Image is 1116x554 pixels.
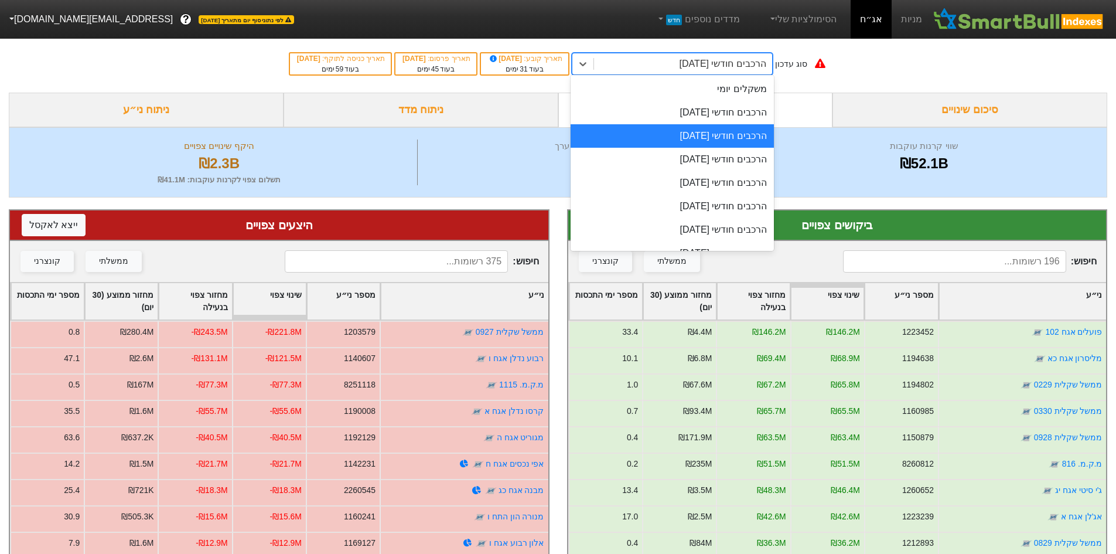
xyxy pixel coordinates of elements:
div: Toggle SortBy [569,283,642,320]
span: חדש [666,15,682,25]
a: מנורה הון התח ו [487,512,544,521]
div: -₪15.6M [196,511,227,523]
div: 13.4 [622,484,638,497]
div: ₪2.3B [24,153,414,174]
div: Toggle SortBy [717,283,790,320]
div: 47.1 [64,352,80,365]
img: tase link [1020,406,1032,417]
a: ממשל שקלית 0927 [476,327,544,337]
div: Toggle SortBy [791,283,864,320]
div: ₪93.4M [682,405,712,417]
div: הרכבים חודשי [DATE] [571,242,774,265]
div: 30.9 [64,511,80,523]
img: tase link [1020,432,1032,444]
div: ₪51.5M [831,458,860,470]
div: ₪67.6M [682,379,712,391]
div: שווי קרנות עוקבות [756,140,1092,153]
a: פועלים אגח 102 [1045,327,1102,337]
div: ₪4.4M [687,326,712,338]
div: ₪63.4M [831,431,860,444]
div: Toggle SortBy [307,283,380,320]
div: 0.8 [69,326,80,338]
div: 1190008 [344,405,376,417]
div: קונצרני [34,255,60,268]
div: סוג עדכון [775,58,807,70]
div: 8251118 [344,379,376,391]
div: ₪1.5M [129,458,154,470]
div: 33.4 [622,326,638,338]
div: היקף שינויים צפויים [24,140,414,153]
div: ₪36.3M [756,537,786,549]
div: 8260812 [902,458,933,470]
div: הרכבים חודשי [DATE] [571,124,774,148]
div: 1169127 [344,537,376,549]
div: 1194638 [902,352,933,365]
div: בעוד ימים [401,64,470,74]
span: לפי נתוני סוף יום מתאריך [DATE] [199,15,293,24]
div: ניתוח ני״ע [9,93,284,127]
img: tase link [1042,485,1053,497]
div: ₪68.9M [831,352,860,365]
button: קונצרני [21,251,74,272]
img: tase link [476,538,487,549]
div: -₪121.5M [265,352,302,365]
input: 375 רשומות... [285,250,508,273]
div: ₪637.2K [121,431,153,444]
div: ₪235M [685,458,712,470]
div: 1194802 [902,379,933,391]
div: ₪146.2M [752,326,786,338]
div: ₪3.5M [687,484,712,497]
div: ₪46.4M [831,484,860,497]
a: הסימולציות שלי [763,8,842,31]
div: 1223452 [902,326,933,338]
div: 17.0 [622,511,638,523]
div: 1160241 [344,511,376,523]
div: -₪55.6M [270,405,302,417]
img: tase link [1048,458,1060,470]
div: 0.5 [69,379,80,391]
a: מ.ק.מ. 1115 [499,380,544,389]
img: tase link [472,458,484,470]
img: tase link [471,406,483,417]
div: ₪63.5M [756,431,786,444]
div: Toggle SortBy [939,283,1106,320]
div: Toggle SortBy [381,283,548,320]
div: 1160985 [902,405,933,417]
div: -₪15.6M [270,511,302,523]
img: tase link [475,353,487,365]
div: -₪21.7M [196,458,227,470]
div: Toggle SortBy [233,283,306,320]
a: ממשל שקלית 0829 [1033,538,1102,548]
div: Toggle SortBy [159,283,231,320]
span: ? [183,12,189,28]
div: הרכבים חודשי [DATE] [680,57,766,71]
div: Toggle SortBy [643,283,716,320]
div: -₪243.5M [192,326,228,338]
div: ניתוח מדד [284,93,558,127]
div: -₪55.7M [196,405,227,417]
div: -₪77.3M [270,379,302,391]
img: tase link [474,511,486,523]
div: 63.6 [64,431,80,444]
div: משקלים יומי [571,77,774,101]
span: חיפוש : [285,250,538,273]
div: Toggle SortBy [865,283,937,320]
span: [DATE] [488,55,524,63]
div: -₪221.8M [265,326,302,338]
div: תאריך כניסה לתוקף : [296,53,385,64]
div: הרכבים חודשי [DATE] [571,148,774,171]
span: [DATE] [402,55,428,63]
div: ₪146.2M [826,326,859,338]
div: 0.4 [626,431,637,444]
div: ₪2.6M [129,352,154,365]
span: 31 [520,65,527,73]
div: 10.1 [622,352,638,365]
div: ₪1.6M [129,537,154,549]
div: ביקושים והיצעים צפויים [558,93,833,127]
span: [DATE] [297,55,322,63]
div: -₪18.3M [270,484,302,497]
div: ₪65.8M [831,379,860,391]
div: ₪84M [690,537,712,549]
div: בעוד ימים [296,64,385,74]
div: ₪2.5M [687,511,712,523]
